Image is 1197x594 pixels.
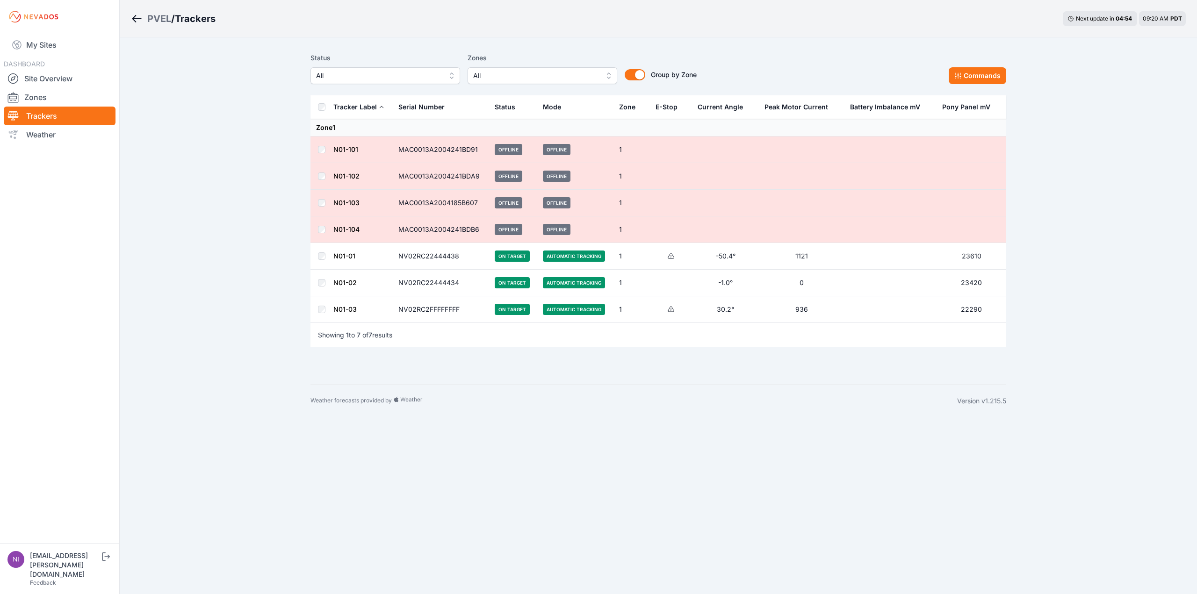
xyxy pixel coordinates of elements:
span: Offline [543,144,570,155]
label: Zones [468,52,617,64]
td: 1 [613,190,650,216]
td: NV02RC22444438 [393,243,489,270]
a: N01-02 [333,279,357,286]
img: nick.fritz@nevados.solar [7,551,24,568]
span: All [316,70,441,81]
div: Current Angle [698,102,743,112]
span: DASHBOARD [4,60,45,68]
td: 1 [613,216,650,243]
td: 23420 [937,270,1006,296]
a: Feedback [30,579,56,586]
span: 7 [357,331,361,339]
a: Zones [4,88,115,107]
div: Tracker Label [333,102,377,112]
div: Peak Motor Current [764,102,828,112]
td: MAC0013A2004241BDB6 [393,216,489,243]
td: NV02RC22444434 [393,270,489,296]
span: On Target [495,304,530,315]
button: Pony Panel mV [942,96,998,118]
td: NV02RC2FFFFFFFF [393,296,489,323]
span: Automatic Tracking [543,304,605,315]
button: Mode [543,96,569,118]
a: Weather [4,125,115,144]
td: MAC0013A2004185B607 [393,190,489,216]
span: 7 [368,331,372,339]
div: Version v1.215.5 [957,396,1006,406]
td: 1 [613,270,650,296]
a: N01-102 [333,172,360,180]
span: On Target [495,277,530,288]
div: E-Stop [656,102,678,112]
button: E-Stop [656,96,685,118]
td: MAC0013A2004241BD91 [393,136,489,163]
div: Battery Imbalance mV [850,102,920,112]
span: 09:20 AM [1143,15,1168,22]
button: Zone [619,96,643,118]
button: Peak Motor Current [764,96,836,118]
span: Automatic Tracking [543,250,605,262]
td: -1.0° [692,270,758,296]
a: Trackers [4,107,115,125]
a: N01-03 [333,305,357,313]
a: My Sites [4,34,115,56]
span: Offline [543,171,570,182]
button: Commands [949,67,1006,84]
span: All [473,70,598,81]
td: -50.4° [692,243,758,270]
div: Serial Number [398,102,445,112]
span: Offline [495,144,522,155]
td: 22290 [937,296,1006,323]
div: [EMAIL_ADDRESS][PERSON_NAME][DOMAIN_NAME] [30,551,100,579]
span: On Target [495,250,530,262]
span: Offline [543,224,570,235]
span: / [171,12,175,25]
td: 1121 [759,243,844,270]
div: Pony Panel mV [942,102,990,112]
span: PDT [1170,15,1182,22]
td: 936 [759,296,844,323]
div: Weather forecasts provided by [310,396,957,406]
td: 1 [613,296,650,323]
td: 1 [613,163,650,190]
button: All [310,67,460,84]
td: 23610 [937,243,1006,270]
td: 30.2° [692,296,758,323]
p: Showing to of results [318,330,392,340]
td: 1 [613,243,650,270]
nav: Breadcrumb [131,7,216,31]
div: Zone [619,102,635,112]
div: Mode [543,102,561,112]
button: Serial Number [398,96,452,118]
span: Group by Zone [651,71,697,79]
span: Offline [495,197,522,208]
button: Current Angle [698,96,750,118]
td: 0 [759,270,844,296]
a: N01-101 [333,145,358,153]
td: Zone 1 [310,119,1006,136]
img: Nevados [7,9,60,24]
button: Battery Imbalance mV [850,96,928,118]
a: N01-104 [333,225,360,233]
td: MAC0013A2004241BDA9 [393,163,489,190]
a: N01-103 [333,199,360,207]
span: Next update in [1076,15,1114,22]
span: 1 [346,331,349,339]
span: Automatic Tracking [543,277,605,288]
div: 04 : 54 [1116,15,1132,22]
td: 1 [613,136,650,163]
button: Status [495,96,523,118]
a: PVEL [147,12,171,25]
span: Offline [543,197,570,208]
label: Status [310,52,460,64]
span: Offline [495,171,522,182]
a: Site Overview [4,69,115,88]
a: N01-01 [333,252,355,260]
h3: Trackers [175,12,216,25]
button: Tracker Label [333,96,384,118]
button: All [468,67,617,84]
span: Offline [495,224,522,235]
div: Status [495,102,515,112]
